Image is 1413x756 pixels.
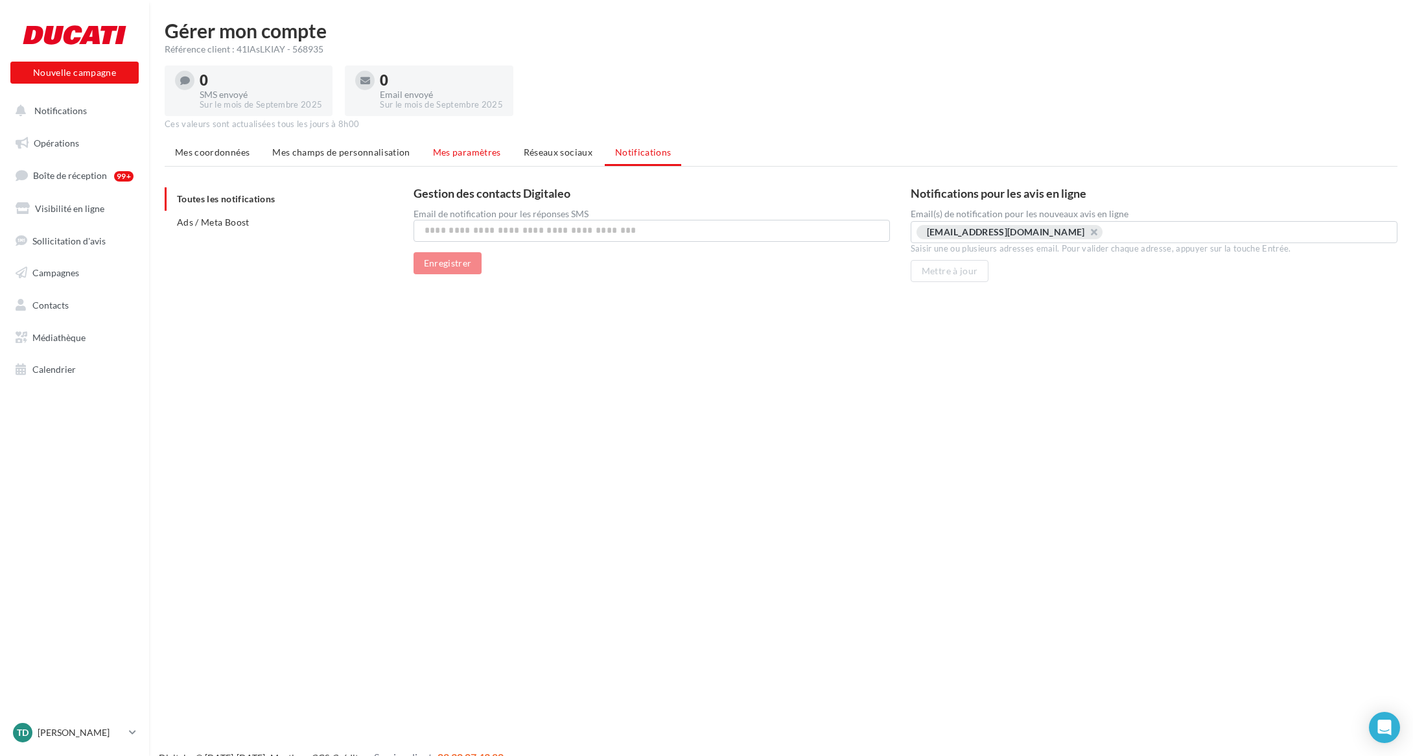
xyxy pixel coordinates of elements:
span: Sollicitation d'avis [32,235,106,246]
span: Mes champs de personnalisation [272,147,410,158]
span: Notifications [34,105,87,116]
a: Calendrier [8,356,141,383]
div: 99+ [114,171,134,182]
div: [EMAIL_ADDRESS][DOMAIN_NAME] [927,226,1085,237]
div: Sur le mois de Septembre 2025 [380,99,502,111]
a: TD [PERSON_NAME] [10,720,139,745]
span: TD [17,726,29,739]
a: Boîte de réception99+ [8,161,141,189]
span: Mes coordonnées [175,147,250,158]
p: [PERSON_NAME] [38,726,124,739]
button: Enregistrer [414,252,482,274]
div: 0 [200,73,322,88]
span: Ads / Meta Boost [177,217,250,228]
div: Email de notification pour les réponses SMS [414,209,890,219]
div: Open Intercom Messenger [1369,712,1400,743]
a: Sollicitation d'avis [8,228,141,255]
div: 0 [380,73,502,88]
a: Médiathèque [8,324,141,351]
h3: Gestion des contacts Digitaleo [414,187,890,199]
h1: Gérer mon compte [165,21,1397,40]
span: Campagnes [32,267,79,278]
span: Mes paramètres [433,147,501,158]
button: Notifications [8,97,136,124]
div: Saisir une ou plusieurs adresses email. Pour valider chaque adresse, appuyer sur la touche Entrée. [911,243,1397,255]
div: Ces valeurs sont actualisées tous les jours à 8h00 [165,119,1397,130]
button: Nouvelle campagne [10,62,139,84]
a: Campagnes [8,259,141,287]
span: Contacts [32,300,69,311]
div: Email envoyé [380,90,502,99]
h3: Notifications pour les avis en ligne [911,187,1397,199]
a: Opérations [8,130,141,157]
span: Réseaux sociaux [524,147,592,158]
label: Email(s) de notification pour les nouveaux avis en ligne [911,209,1397,219]
button: Mettre à jour [911,260,989,282]
span: Opérations [34,137,79,148]
div: SMS envoyé [200,90,322,99]
span: Visibilité en ligne [35,203,104,214]
a: Contacts [8,292,141,319]
a: Visibilité en ligne [8,195,141,222]
span: Calendrier [32,364,76,375]
span: Boîte de réception [33,170,107,181]
div: Sur le mois de Septembre 2025 [200,99,322,111]
span: Médiathèque [32,332,86,343]
div: Référence client : 41IAsLKIAY - 568935 [165,43,1397,56]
